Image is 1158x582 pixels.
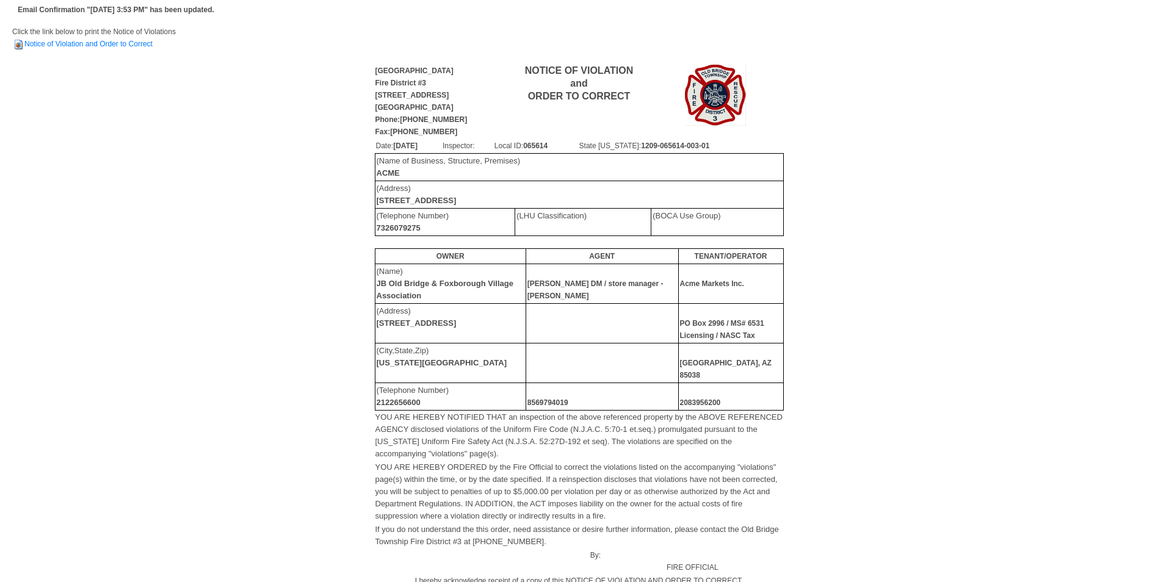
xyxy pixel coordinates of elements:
[377,267,513,300] font: (Name)
[527,398,568,407] b: 8569794019
[375,462,778,520] font: YOU ARE HEREBY ORDERED by the Fire Official to correct the violations listed on the accompanying ...
[377,223,421,232] b: 7326079275
[12,27,176,48] span: Click the link below to print the Notice of Violations
[685,65,746,126] img: Image
[680,398,721,407] b: 2083956200
[377,156,521,178] font: (Name of Business, Structure, Premises)
[494,139,579,153] td: Local ID:
[589,252,615,260] b: AGENT
[516,211,587,220] font: (LHU Classification)
[377,184,457,205] font: (Address)
[579,139,783,153] td: State [US_STATE]:
[525,65,633,101] b: NOTICE OF VIOLATION and ORDER TO CORRECT
[601,548,783,574] td: FIRE OFFICIAL
[16,2,216,18] td: Email Confirmation "[DATE] 3:53 PM" has been updated.
[377,398,421,407] b: 2122656600
[377,196,457,205] b: [STREET_ADDRESS]
[523,142,548,150] b: 065614
[527,279,664,300] b: [PERSON_NAME] DM / store manager - [PERSON_NAME]
[377,168,400,178] b: ACME
[377,306,457,328] font: (Address)
[641,142,709,150] b: 1209-065614-003-01
[695,252,767,260] b: TENANT/OPERATOR
[442,139,494,153] td: Inspector:
[680,359,772,379] b: [GEOGRAPHIC_DATA], AZ 85038
[393,142,418,150] b: [DATE]
[680,319,764,340] b: PO Box 2996 / MS# 6531 Licensing / NASC Tax
[377,358,507,367] b: [US_STATE][GEOGRAPHIC_DATA]
[377,318,457,328] b: [STREET_ADDRESS]
[377,211,449,232] font: (Telephone Number)
[375,139,442,153] td: Date:
[377,386,449,407] font: (Telephone Number)
[375,66,468,136] b: [GEOGRAPHIC_DATA] Fire District #3 [STREET_ADDRESS] [GEOGRAPHIC_DATA] Phone:[PHONE_NUMBER] Fax:[P...
[680,279,744,288] b: Acme Markets Inc.
[375,412,783,458] font: YOU ARE HEREBY NOTIFIED THAT an inspection of the above referenced property by the ABOVE REFERENC...
[436,252,465,260] b: OWNER
[377,346,507,367] font: (City,State,Zip)
[653,211,720,220] font: (BOCA Use Group)
[375,525,779,546] font: If you do not understand the this order, need assistance or desire further information, please co...
[375,548,602,574] td: By:
[12,40,153,48] a: Notice of Violation and Order to Correct
[377,279,513,300] b: JB Old Bridge & Foxborough Village Association
[12,38,24,51] img: HTML Document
